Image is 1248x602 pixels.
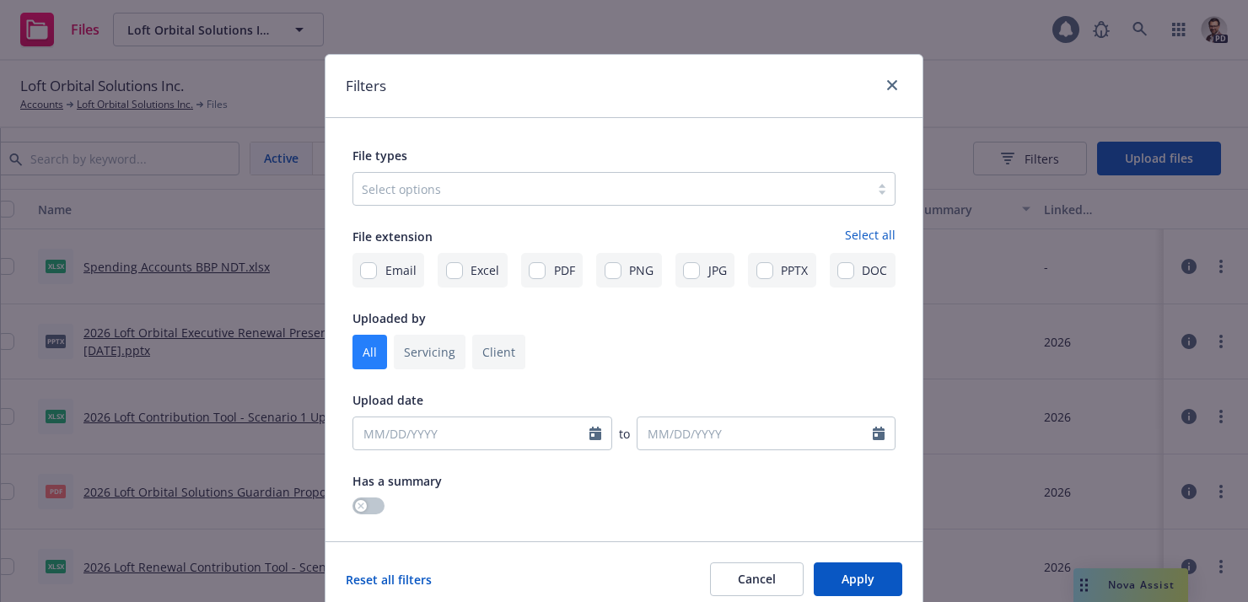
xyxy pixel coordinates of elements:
[471,261,499,279] span: Excel
[352,228,433,245] span: File extension
[842,571,874,587] span: Apply
[346,571,432,589] a: Reset all filters
[352,473,442,489] span: Has a summary
[738,571,776,587] span: Cancel
[637,417,896,450] input: MM/DD/YYYY
[385,261,417,279] span: Email
[781,261,808,279] span: PPTX
[862,261,887,279] span: DOC
[629,261,654,279] span: PNG
[708,261,727,279] span: JPG
[845,226,896,246] a: Select all
[352,148,407,164] span: File types
[814,562,902,596] button: Apply
[346,75,386,97] h1: Filters
[710,562,804,596] button: Cancel
[554,261,575,279] span: PDF
[352,310,426,326] span: Uploaded by
[619,425,630,443] span: to
[352,392,423,408] span: Upload date
[352,417,612,450] input: MM/DD/YYYY
[882,75,902,95] a: close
